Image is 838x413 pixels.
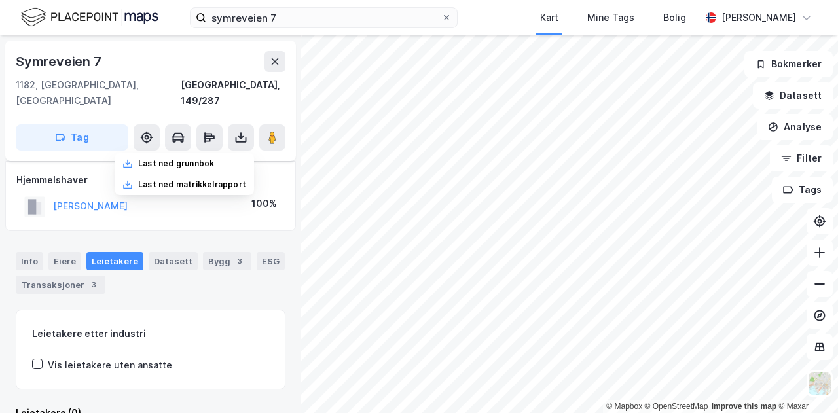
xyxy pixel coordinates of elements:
[540,10,558,26] div: Kart
[21,6,158,29] img: logo.f888ab2527a4732fd821a326f86c7f29.svg
[770,145,833,171] button: Filter
[203,252,251,270] div: Bygg
[16,51,104,72] div: Symreveien 7
[86,252,143,270] div: Leietakere
[257,252,285,270] div: ESG
[773,350,838,413] iframe: Chat Widget
[32,326,269,342] div: Leietakere etter industri
[16,124,128,151] button: Tag
[138,158,214,169] div: Last ned grunnbok
[645,402,708,411] a: OpenStreetMap
[753,82,833,109] button: Datasett
[233,255,246,268] div: 3
[16,77,181,109] div: 1182, [GEOGRAPHIC_DATA], [GEOGRAPHIC_DATA]
[16,276,105,294] div: Transaksjoner
[757,114,833,140] button: Analyse
[744,51,833,77] button: Bokmerker
[606,402,642,411] a: Mapbox
[712,402,776,411] a: Improve this map
[663,10,686,26] div: Bolig
[251,196,277,211] div: 100%
[16,252,43,270] div: Info
[587,10,634,26] div: Mine Tags
[138,179,246,190] div: Last ned matrikkelrapport
[721,10,796,26] div: [PERSON_NAME]
[206,8,441,27] input: Søk på adresse, matrikkel, gårdeiere, leietakere eller personer
[48,357,172,373] div: Vis leietakere uten ansatte
[87,278,100,291] div: 3
[16,172,285,188] div: Hjemmelshaver
[149,252,198,270] div: Datasett
[181,77,285,109] div: [GEOGRAPHIC_DATA], 149/287
[48,252,81,270] div: Eiere
[772,177,833,203] button: Tags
